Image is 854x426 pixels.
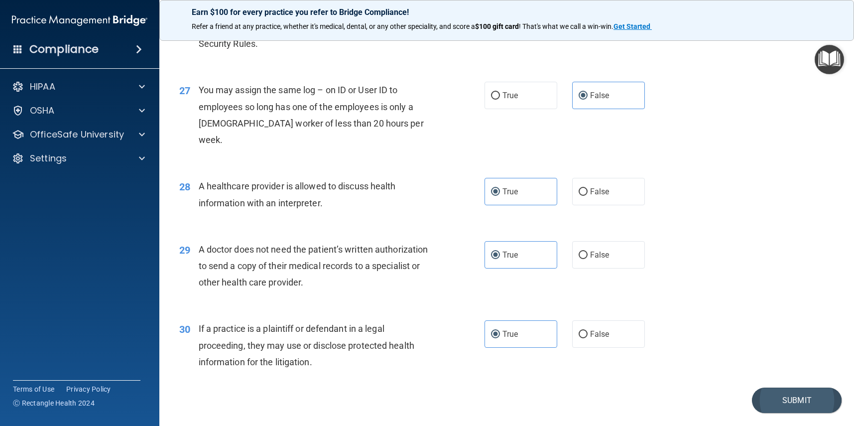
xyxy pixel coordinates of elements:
[491,188,500,196] input: True
[199,85,424,145] span: You may assign the same log – on ID or User ID to employees so long has one of the employees is o...
[613,22,652,30] a: Get Started
[199,244,428,287] span: A doctor does not need the patient’s written authorization to send a copy of their medical record...
[179,181,190,193] span: 28
[491,331,500,338] input: True
[12,152,145,164] a: Settings
[30,152,67,164] p: Settings
[491,252,500,259] input: True
[13,384,54,394] a: Terms of Use
[12,81,145,93] a: HIPAA
[502,187,518,196] span: True
[590,329,610,339] span: False
[30,81,55,93] p: HIPAA
[491,92,500,100] input: True
[30,105,55,117] p: OSHA
[579,92,588,100] input: False
[590,250,610,260] span: False
[475,22,519,30] strong: $100 gift card
[502,329,518,339] span: True
[199,181,396,208] span: A healthcare provider is allowed to discuss health information with an interpreter.
[192,7,822,17] p: Earn $100 for every practice you refer to Bridge Compliance!
[192,22,475,30] span: Refer a friend at any practice, whether it's medical, dental, or any other speciality, and score a
[12,129,145,141] a: OfficeSafe University
[502,91,518,100] span: True
[13,398,95,408] span: Ⓒ Rectangle Health 2024
[590,91,610,100] span: False
[179,244,190,256] span: 29
[752,388,842,413] button: Submit
[12,105,145,117] a: OSHA
[579,252,588,259] input: False
[12,10,147,30] img: PMB logo
[29,42,99,56] h4: Compliance
[179,323,190,335] span: 30
[579,188,588,196] input: False
[613,22,650,30] strong: Get Started
[519,22,613,30] span: ! That's what we call a win-win.
[502,250,518,260] span: True
[579,331,588,338] input: False
[179,85,190,97] span: 27
[590,187,610,196] span: False
[66,384,111,394] a: Privacy Policy
[199,323,414,367] span: If a practice is a plaintiff or defendant in a legal proceeding, they may use or disclose protect...
[815,45,844,74] button: Open Resource Center
[30,129,124,141] p: OfficeSafe University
